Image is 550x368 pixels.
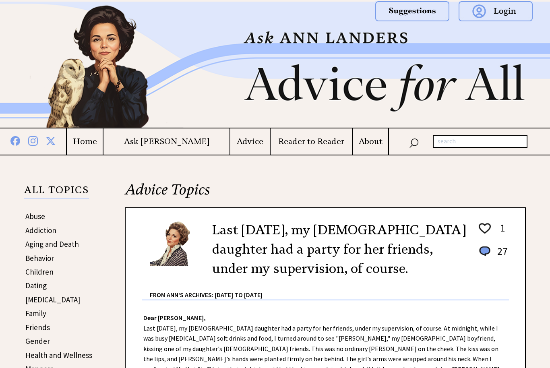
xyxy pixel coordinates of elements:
[230,136,270,147] a: Advice
[150,220,200,266] img: Ann6%20v2%20small.png
[143,314,206,322] strong: Dear [PERSON_NAME],
[67,136,103,147] a: Home
[375,1,449,21] img: suggestions.png
[24,186,89,199] p: ALL TOPICS
[150,278,509,300] div: From Ann's Archives: [DATE] to [DATE]
[493,244,508,266] td: 27
[409,136,419,148] img: search_nav.png
[25,336,50,346] a: Gender
[25,225,56,235] a: Addiction
[478,245,492,258] img: message_round%201.png
[271,136,352,147] a: Reader to Reader
[353,136,388,147] a: About
[25,308,46,318] a: Family
[103,136,229,147] a: Ask [PERSON_NAME]
[493,221,508,244] td: 1
[25,281,47,290] a: Dating
[28,134,38,146] img: instagram%20blue.png
[25,239,79,249] a: Aging and Death
[478,221,492,236] img: heart_outline%201.png
[212,220,471,278] h2: Last [DATE], my [DEMOGRAPHIC_DATA] daughter had a party for her friends, under my supervision, of...
[25,323,50,332] a: Friends
[459,1,533,21] img: login.png
[10,134,20,146] img: facebook%20blue.png
[25,253,54,263] a: Behavior
[25,267,54,277] a: Children
[25,295,80,304] a: [MEDICAL_DATA]
[25,211,45,221] a: Abuse
[46,135,56,146] img: x%20blue.png
[25,350,92,360] a: Health and Wellness
[433,135,527,148] input: search
[125,180,526,207] h2: Advice Topics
